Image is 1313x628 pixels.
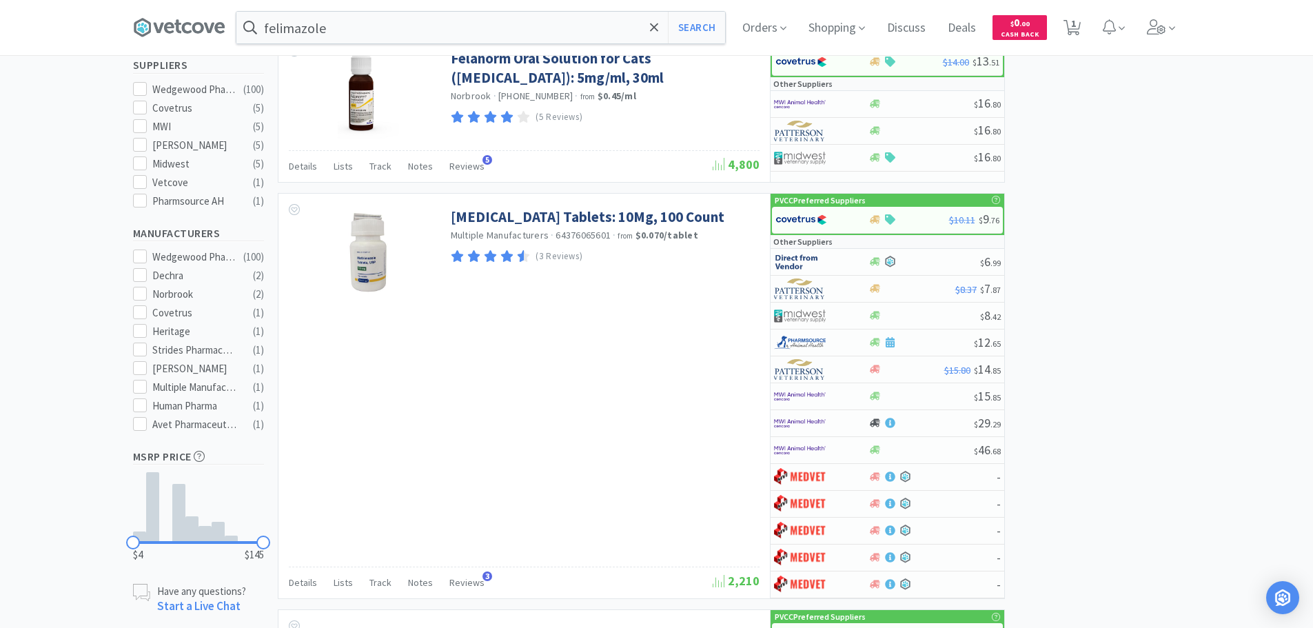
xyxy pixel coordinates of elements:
[369,576,391,589] span: Track
[133,57,264,73] h5: Suppliers
[990,419,1001,429] span: . 29
[482,571,492,581] span: 3
[253,119,264,135] div: ( 5 )
[775,194,866,207] p: PVCC Preferred Suppliers
[580,92,596,101] span: from
[774,94,826,114] img: f6b2451649754179b5b4e0c70c3f7cb0_2.png
[775,52,827,72] img: 77fca1acd8b6420a9015268ca798ef17_1.png
[774,278,826,299] img: f5e969b455434c6296c6d81ef179fa71_3.png
[618,231,633,241] span: from
[1266,581,1299,614] div: Open Intercom Messenger
[990,392,1001,403] span: . 85
[974,126,978,136] span: $
[974,95,1001,111] span: 16
[979,215,983,225] span: $
[774,574,826,595] img: bdd3c0f4347043b9a893056ed883a29a_120.png
[997,576,1001,592] span: -
[451,229,549,241] a: Multiple Manufacturers
[243,81,264,98] div: ( 100 )
[289,576,317,589] span: Details
[973,53,999,69] span: 13
[536,110,582,125] p: (5 Reviews)
[774,494,826,514] img: bdd3c0f4347043b9a893056ed883a29a_120.png
[152,249,238,265] div: Wedgewood Pharmacy
[635,229,698,241] strong: $0.070 / tablet
[775,210,827,230] img: 77fca1acd8b6420a9015268ca798ef17_1.png
[451,49,756,87] a: Felanorm Oral Solution for Cats ([MEDICAL_DATA]): 5mg/ml, 30ml
[974,419,978,429] span: $
[152,305,238,321] div: Covetrus
[253,342,264,358] div: ( 1 )
[253,398,264,414] div: ( 1 )
[713,156,760,172] span: 4,800
[253,193,264,210] div: ( 1 )
[980,258,984,268] span: $
[369,160,391,172] span: Track
[1001,31,1039,40] span: Cash Back
[773,77,833,90] p: Other Suppliers
[493,90,496,102] span: ·
[990,365,1001,376] span: . 85
[997,549,1001,565] span: -
[668,12,725,43] button: Search
[774,520,826,541] img: bdd3c0f4347043b9a893056ed883a29a_120.png
[551,229,553,241] span: ·
[152,100,238,117] div: Covetrus
[152,342,238,358] div: Strides Pharmaceutical
[955,283,977,296] span: $8.37
[1019,19,1030,28] span: . 00
[152,81,238,98] div: Wedgewood Pharmacy
[253,156,264,172] div: ( 5 )
[253,137,264,154] div: ( 5 )
[334,160,353,172] span: Lists
[990,153,1001,163] span: . 80
[482,155,492,165] span: 5
[152,286,238,303] div: Norbrook
[289,160,317,172] span: Details
[133,225,264,241] h5: Manufacturers
[980,254,1001,270] span: 6
[974,99,978,110] span: $
[774,386,826,407] img: f6b2451649754179b5b4e0c70c3f7cb0_2.png
[253,100,264,117] div: ( 5 )
[980,281,1001,296] span: 7
[498,90,573,102] span: [PHONE_NUMBER]
[990,446,1001,456] span: . 68
[997,523,1001,538] span: -
[990,338,1001,349] span: . 65
[408,160,433,172] span: Notes
[774,305,826,326] img: 4dd14cff54a648ac9e977f0c5da9bc2e_5.png
[253,416,264,433] div: ( 1 )
[774,440,826,460] img: f6b2451649754179b5b4e0c70c3f7cb0_2.png
[974,338,978,349] span: $
[575,90,578,102] span: ·
[774,252,826,272] img: c67096674d5b41e1bca769e75293f8dd_19.png
[253,323,264,340] div: ( 1 )
[451,207,724,226] a: [MEDICAL_DATA] Tablets: 10Mg, 100 Count
[536,250,582,264] p: (3 Reviews)
[980,285,984,295] span: $
[944,364,970,376] span: $15.80
[1010,16,1030,29] span: 0
[774,332,826,353] img: 7915dbd3f8974342a4dc3feb8efc1740_58.png
[334,576,353,589] span: Lists
[152,156,238,172] div: Midwest
[243,249,264,265] div: ( 100 )
[997,496,1001,511] span: -
[152,137,238,154] div: [PERSON_NAME]
[133,547,143,563] span: $4
[236,12,725,43] input: Search by item, sku, manufacturer, ingredient, size...
[1010,19,1014,28] span: $
[942,22,981,34] a: Deals
[974,442,1001,458] span: 46
[990,126,1001,136] span: . 80
[974,334,1001,350] span: 12
[974,149,1001,165] span: 16
[253,305,264,321] div: ( 1 )
[152,119,238,135] div: MWI
[990,312,1001,322] span: . 42
[253,286,264,303] div: ( 2 )
[974,361,1001,377] span: 14
[774,148,826,168] img: 4dd14cff54a648ac9e977f0c5da9bc2e_5.png
[253,174,264,191] div: ( 1 )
